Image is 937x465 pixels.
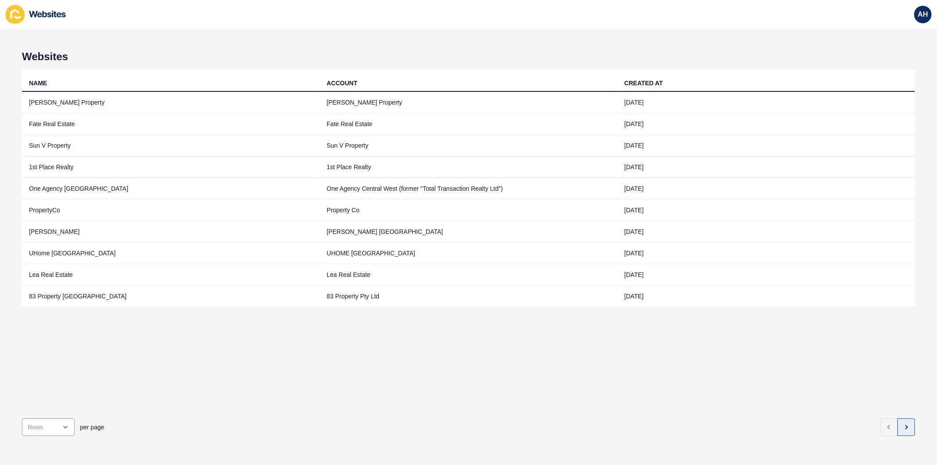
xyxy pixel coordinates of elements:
td: [DATE] [617,200,915,221]
span: per page [80,423,104,432]
td: 1st Place Realty [22,156,320,178]
h1: Websites [22,51,915,63]
td: [DATE] [617,113,915,135]
td: [PERSON_NAME] [22,221,320,243]
td: [PERSON_NAME] [GEOGRAPHIC_DATA] [320,221,618,243]
td: Sun V Property [320,135,618,156]
span: AH [918,10,928,19]
td: [PERSON_NAME] Property [320,92,618,113]
td: [PERSON_NAME] Property [22,92,320,113]
td: [DATE] [617,286,915,307]
td: One Agency Central West (former "Total Transaction Realty Ltd") [320,178,618,200]
td: Sun V Property [22,135,320,156]
td: 1st Place Realty [320,156,618,178]
td: One Agency [GEOGRAPHIC_DATA] [22,178,320,200]
td: UHome [GEOGRAPHIC_DATA] [22,243,320,264]
div: NAME [29,79,47,87]
td: 83 Property Pty Ltd [320,286,618,307]
div: open menu [22,418,75,436]
td: UHOME [GEOGRAPHIC_DATA] [320,243,618,264]
td: [DATE] [617,243,915,264]
td: Property Co [320,200,618,221]
td: [DATE] [617,156,915,178]
td: PropertyCo [22,200,320,221]
td: Lea Real Estate [320,264,618,286]
td: [DATE] [617,135,915,156]
td: [DATE] [617,178,915,200]
td: Fate Real Estate [22,113,320,135]
div: CREATED AT [624,79,663,87]
div: ACCOUNT [327,79,358,87]
td: [DATE] [617,92,915,113]
td: 83 Property [GEOGRAPHIC_DATA] [22,286,320,307]
td: Fate Real Estate [320,113,618,135]
td: [DATE] [617,264,915,286]
td: [DATE] [617,221,915,243]
td: Lea Real Estate [22,264,320,286]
